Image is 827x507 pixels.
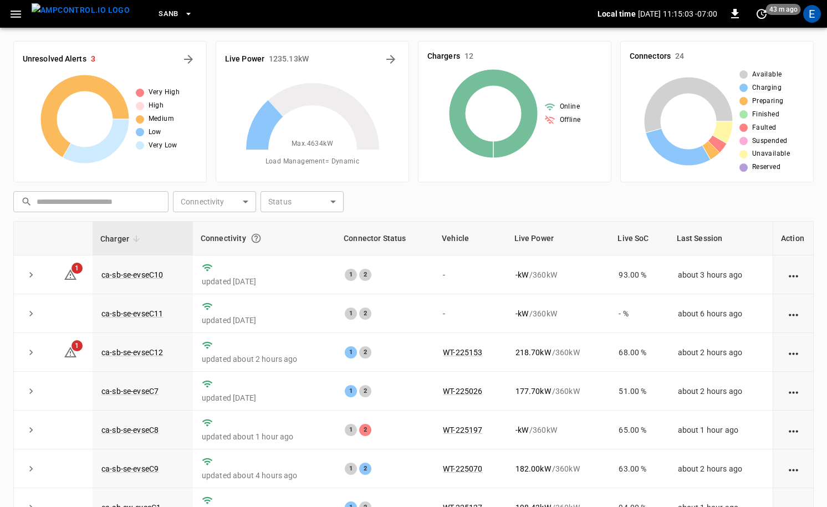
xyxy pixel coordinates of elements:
div: 1 [345,424,357,436]
h6: Unresolved Alerts [23,53,86,65]
div: 1 [345,463,357,475]
div: 2 [359,346,371,359]
p: - kW [515,308,528,319]
p: 182.00 kW [515,463,551,474]
div: / 360 kW [515,386,601,397]
td: 65.00 % [610,411,668,449]
th: Last Session [669,222,773,255]
a: 1 [64,347,77,356]
span: Unavailable [752,148,790,160]
p: updated about 1 hour ago [202,431,327,442]
p: 177.70 kW [515,386,551,397]
span: SanB [159,8,178,21]
span: Faulted [752,122,777,134]
span: Charging [752,83,782,94]
span: Max. 4634 kW [292,139,333,150]
td: about 1 hour ago [669,411,773,449]
h6: Live Power [225,53,264,65]
a: WT-225026 [443,387,482,396]
div: Connectivity [201,228,328,248]
div: profile-icon [803,5,821,23]
span: Low [149,127,161,138]
p: - kW [515,424,528,436]
td: about 2 hours ago [669,372,773,411]
td: about 2 hours ago [669,449,773,488]
div: 2 [359,269,371,281]
span: Load Management = Dynamic [266,156,360,167]
div: / 360 kW [515,269,601,280]
p: updated [DATE] [202,276,327,287]
div: 1 [345,385,357,397]
div: action cell options [787,386,800,397]
button: Energy Overview [382,50,400,68]
a: ca-sb-se-evseC8 [101,426,159,434]
td: 51.00 % [610,372,668,411]
h6: 1235.13 kW [269,53,309,65]
div: 2 [359,463,371,475]
a: ca-sb-se-evseC12 [101,348,163,357]
button: set refresh interval [753,5,770,23]
button: expand row [23,422,39,438]
div: / 360 kW [515,347,601,358]
div: action cell options [787,347,800,358]
span: 1 [72,263,83,274]
span: Suspended [752,136,788,147]
td: about 6 hours ago [669,294,773,333]
button: All Alerts [180,50,197,68]
span: High [149,100,164,111]
th: Live Power [507,222,610,255]
td: about 3 hours ago [669,255,773,294]
td: 93.00 % [610,255,668,294]
button: expand row [23,267,39,283]
th: Live SoC [610,222,668,255]
div: action cell options [787,424,800,436]
span: Offline [560,115,581,126]
span: Online [560,101,580,112]
th: Vehicle [434,222,506,255]
a: ca-sb-se-evseC9 [101,464,159,473]
a: ca-sb-se-evseC10 [101,270,163,279]
div: / 360 kW [515,424,601,436]
div: 1 [345,269,357,281]
h6: Connectors [630,50,671,63]
td: - [434,294,506,333]
button: Connection between the charger and our software. [246,228,266,248]
td: 63.00 % [610,449,668,488]
span: Medium [149,114,174,125]
a: ca-sb-se-evseC7 [101,387,159,396]
span: Available [752,69,782,80]
div: 1 [345,308,357,320]
button: expand row [23,305,39,322]
span: Finished [752,109,779,120]
th: Connector Status [336,222,434,255]
h6: 12 [464,50,473,63]
button: expand row [23,344,39,361]
a: WT-225070 [443,464,482,473]
div: 2 [359,308,371,320]
td: 68.00 % [610,333,668,372]
p: 218.70 kW [515,347,551,358]
th: Action [773,222,813,255]
a: 1 [64,269,77,278]
p: updated [DATE] [202,392,327,403]
td: - % [610,294,668,333]
p: Local time [598,8,636,19]
div: 2 [359,424,371,436]
span: 1 [72,340,83,351]
p: - kW [515,269,528,280]
span: Reserved [752,162,780,173]
h6: 3 [91,53,95,65]
button: SanB [154,3,197,25]
td: - [434,255,506,294]
button: expand row [23,383,39,400]
span: 43 m ago [766,4,801,15]
span: Preparing [752,96,784,107]
a: WT-225153 [443,348,482,357]
div: / 360 kW [515,463,601,474]
img: ampcontrol.io logo [32,3,130,17]
a: ca-sb-se-evseC11 [101,309,163,318]
p: updated about 4 hours ago [202,470,327,481]
h6: Chargers [427,50,460,63]
p: updated [DATE] [202,315,327,326]
h6: 24 [675,50,684,63]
